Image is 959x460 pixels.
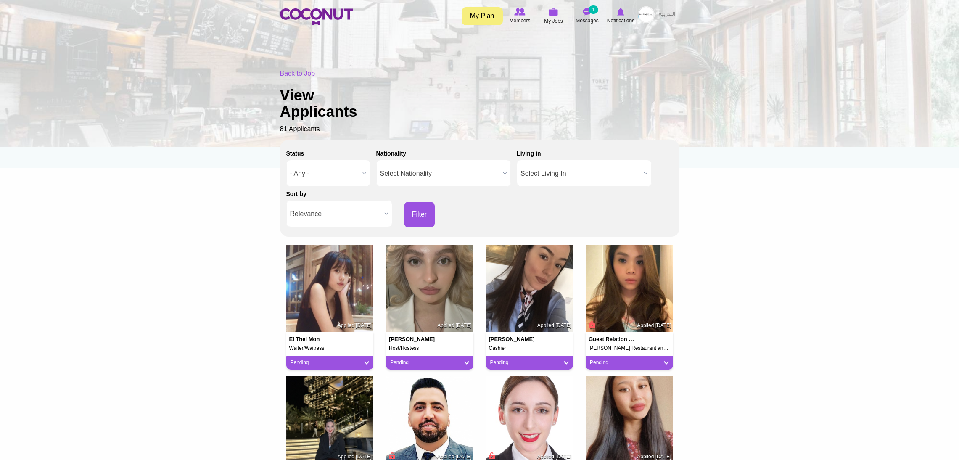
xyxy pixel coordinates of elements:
[537,6,571,26] a: My Jobs My Jobs
[389,336,438,342] h4: [PERSON_NAME]
[589,5,598,14] small: 1
[286,245,374,333] img: Ei Thel Mon's picture
[380,160,500,187] span: Select Nationality
[517,149,541,158] label: Living in
[289,346,371,351] h5: Waiter/Waitress
[280,8,353,25] img: Home
[583,8,592,16] img: Messages
[586,245,673,333] img: Alrah Madinah Espinosa's picture
[489,336,538,342] h4: [PERSON_NAME]
[571,6,604,26] a: Messages Messages 1
[388,452,395,460] span: Connect to Unlock the Profile
[549,8,558,16] img: My Jobs
[291,359,370,366] a: Pending
[520,160,640,187] span: Select Living In
[289,336,338,342] h4: Ei Thel Mon
[488,452,495,460] span: Connect to Unlock the Profile
[280,70,315,77] a: Back to Job
[280,69,679,134] div: 81 Applicants
[404,202,435,227] button: Filter
[576,16,599,25] span: Messages
[655,6,679,23] a: العربية
[590,359,669,366] a: Pending
[286,149,304,158] label: Status
[290,201,381,227] span: Relevance
[514,8,525,16] img: Browse Members
[286,190,306,198] label: Sort by
[386,245,473,333] img: Anastasia Grebennikova's picture
[589,346,670,351] h5: [PERSON_NAME] Restaurant and [GEOGRAPHIC_DATA]
[617,8,624,16] img: Notifications
[462,7,503,25] a: My Plan
[589,336,637,342] h4: Guest Relation Supervisor/ Hostess
[486,245,573,333] img: Ena Hajdarevic's picture
[544,17,563,25] span: My Jobs
[607,16,634,25] span: Notifications
[489,346,571,351] h5: Cashier
[490,359,569,366] a: Pending
[503,6,537,26] a: Browse Members Members
[389,346,470,351] h5: Host/Hostess
[587,320,595,329] span: Connect to Unlock the Profile
[376,149,407,158] label: Nationality
[509,16,530,25] span: Members
[290,160,359,187] span: - Any -
[604,6,638,26] a: Notifications Notifications
[280,87,385,120] h1: View Applicants
[390,359,469,366] a: Pending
